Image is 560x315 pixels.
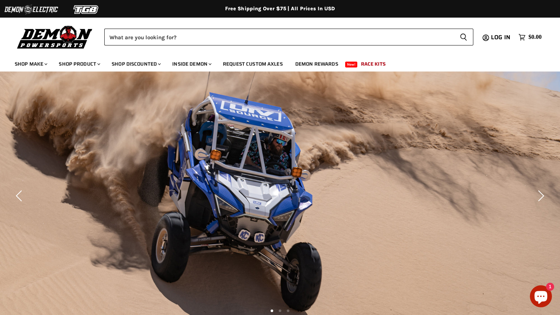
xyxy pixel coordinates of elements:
[488,34,515,41] a: Log in
[528,285,554,309] inbox-online-store-chat: Shopify online store chat
[106,56,165,72] a: Shop Discounted
[491,33,510,42] span: Log in
[217,56,288,72] a: Request Custom Axles
[59,3,114,17] img: TGB Logo 2
[528,34,542,41] span: $0.00
[104,29,473,45] form: Product
[454,29,473,45] button: Search
[13,188,28,203] button: Previous
[345,62,358,67] span: New!
[515,32,545,43] a: $0.00
[53,56,105,72] a: Shop Product
[104,29,454,45] input: Search
[532,188,547,203] button: Next
[9,54,540,72] ul: Main menu
[15,24,95,50] img: Demon Powersports
[355,56,391,72] a: Race Kits
[279,309,281,312] li: Page dot 2
[4,3,59,17] img: Demon Electric Logo 2
[9,56,52,72] a: Shop Make
[290,56,344,72] a: Demon Rewards
[167,56,216,72] a: Inside Demon
[271,309,273,312] li: Page dot 1
[287,309,289,312] li: Page dot 3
